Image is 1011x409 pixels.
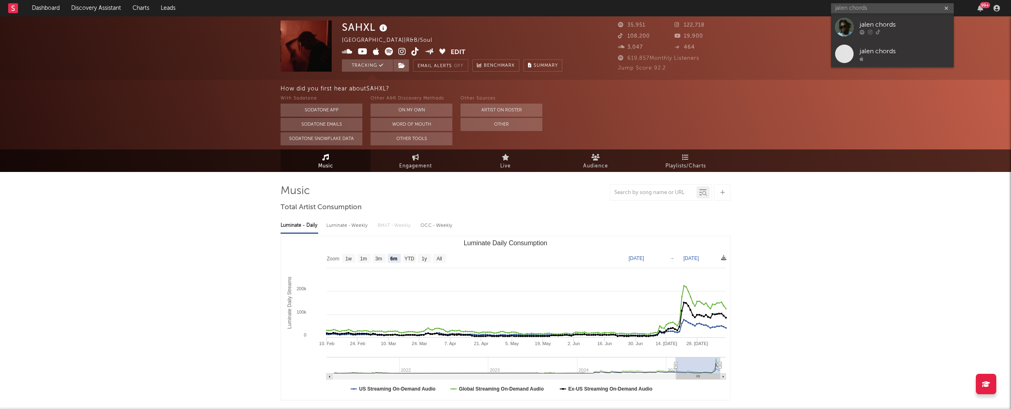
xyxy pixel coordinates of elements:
[342,20,389,34] div: SAHXL
[281,84,1011,94] div: How did you first hear about SAHXL ?
[629,255,644,261] text: [DATE]
[359,386,436,392] text: US Streaming On-Demand Audio
[534,63,558,68] span: Summary
[670,255,674,261] text: →
[461,149,550,172] a: Live
[412,341,427,346] text: 24. Mar
[454,64,464,68] em: Off
[461,94,542,104] div: Other Sources
[318,161,333,171] span: Music
[281,104,362,117] button: Sodatone App
[390,256,397,262] text: 6m
[628,341,643,346] text: 30. Jun
[451,47,465,58] button: Edit
[459,386,544,392] text: Global Streaming On-Demand Audio
[618,34,650,39] span: 108,200
[656,341,677,346] text: 14. [DATE]
[281,118,362,131] button: Sodatone Emails
[618,56,699,61] span: 619,857 Monthly Listeners
[674,34,703,39] span: 19,900
[375,256,382,262] text: 3m
[831,14,954,41] a: jalen chords
[472,59,519,72] a: Benchmark
[977,5,983,11] button: 99+
[297,310,306,314] text: 100k
[610,190,696,196] input: Search by song name or URL
[461,104,542,117] button: Artist on Roster
[297,286,306,291] text: 200k
[281,132,362,145] button: Sodatone Snowflake Data
[860,46,950,56] div: jalen chords
[860,20,950,29] div: jalen chords
[484,61,515,71] span: Benchmark
[422,256,427,262] text: 1y
[665,161,706,171] span: Playlists/Charts
[618,66,666,71] span: Jump Score: 92.2
[464,240,548,246] text: Luminate Daily Consumption
[326,219,369,233] div: Luminate - Weekly
[342,36,442,45] div: [GEOGRAPHIC_DATA] | R&B/Soul
[831,3,954,14] input: Search for artists
[381,341,396,346] text: 10. Mar
[350,341,365,346] text: 24. Feb
[346,256,352,262] text: 1w
[550,149,640,172] a: Audience
[686,341,708,346] text: 28. [DATE]
[674,23,705,28] span: 122,718
[371,104,452,117] button: On My Own
[445,341,456,346] text: 7. Apr
[831,41,954,67] a: jalen chords
[281,149,371,172] a: Music
[674,45,695,50] span: 464
[399,161,432,171] span: Engagement
[523,59,562,72] button: Summary
[281,236,730,400] svg: Luminate Daily Consumption
[287,277,292,329] text: Luminate Daily Streams
[371,149,461,172] a: Engagement
[474,341,488,346] text: 21. Apr
[618,45,643,50] span: 3,047
[420,219,453,233] div: OCC - Weekly
[583,161,608,171] span: Audience
[980,2,990,8] div: 99 +
[404,256,414,262] text: YTD
[535,341,551,346] text: 19. May
[413,59,468,72] button: Email AlertsOff
[371,94,452,104] div: Other A&R Discovery Methods
[436,256,442,262] text: All
[371,118,452,131] button: Word Of Mouth
[327,256,339,262] text: Zoom
[597,341,612,346] text: 16. Jun
[319,341,334,346] text: 10. Feb
[304,332,306,337] text: 0
[568,386,653,392] text: Ex-US Streaming On-Demand Audio
[360,256,367,262] text: 1m
[683,255,699,261] text: [DATE]
[618,23,645,28] span: 35,951
[342,59,393,72] button: Tracking
[281,94,362,104] div: With Sodatone
[500,161,511,171] span: Live
[461,118,542,131] button: Other
[505,341,519,346] text: 5. May
[568,341,580,346] text: 2. Jun
[281,203,362,212] span: Total Artist Consumption
[371,132,452,145] button: Other Tools
[281,219,318,233] div: Luminate - Daily
[640,149,730,172] a: Playlists/Charts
